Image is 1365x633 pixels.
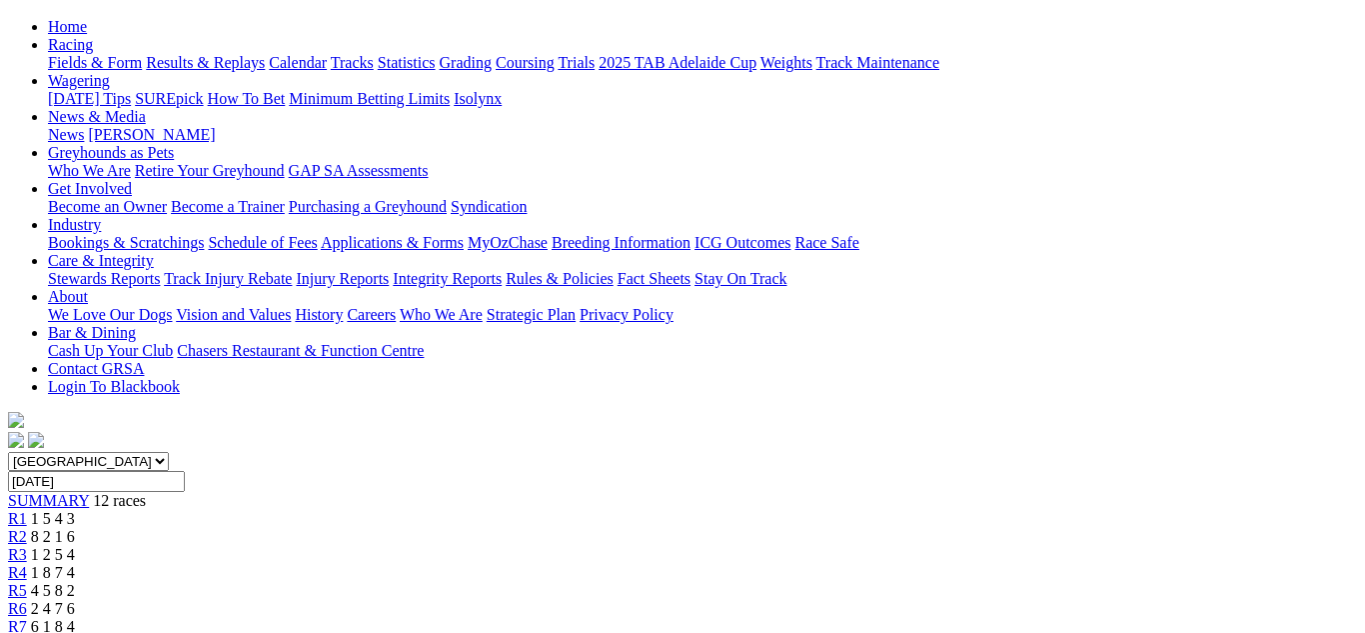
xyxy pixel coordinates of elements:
[618,270,690,287] a: Fact Sheets
[171,198,285,215] a: Become a Trainer
[347,306,396,323] a: Careers
[48,126,84,143] a: News
[8,528,27,545] a: R2
[48,270,1357,288] div: Care & Integrity
[558,54,595,71] a: Trials
[552,234,690,251] a: Breeding Information
[599,54,756,71] a: 2025 TAB Adelaide Cup
[48,306,1357,324] div: About
[269,54,327,71] a: Calendar
[48,72,110,89] a: Wagering
[48,180,132,197] a: Get Involved
[31,582,75,599] span: 4 5 8 2
[48,126,1357,144] div: News & Media
[289,198,447,215] a: Purchasing a Greyhound
[296,270,389,287] a: Injury Reports
[48,270,160,287] a: Stewards Reports
[93,492,146,509] span: 12 races
[135,90,203,107] a: SUREpick
[454,90,502,107] a: Isolynx
[816,54,939,71] a: Track Maintenance
[31,546,75,563] span: 1 2 5 4
[8,546,27,563] a: R3
[295,306,343,323] a: History
[760,54,812,71] a: Weights
[451,198,527,215] a: Syndication
[694,234,790,251] a: ICG Outcomes
[48,198,1357,216] div: Get Involved
[8,471,185,492] input: Select date
[378,54,436,71] a: Statistics
[176,306,291,323] a: Vision and Values
[393,270,502,287] a: Integrity Reports
[487,306,576,323] a: Strategic Plan
[48,216,101,233] a: Industry
[31,600,75,617] span: 2 4 7 6
[48,90,131,107] a: [DATE] Tips
[289,90,450,107] a: Minimum Betting Limits
[8,492,89,509] a: SUMMARY
[48,360,144,377] a: Contact GRSA
[8,412,24,428] img: logo-grsa-white.png
[48,198,167,215] a: Become an Owner
[48,90,1357,108] div: Wagering
[48,54,1357,72] div: Racing
[468,234,548,251] a: MyOzChase
[506,270,614,287] a: Rules & Policies
[164,270,292,287] a: Track Injury Rebate
[48,324,136,341] a: Bar & Dining
[48,342,173,359] a: Cash Up Your Club
[48,234,1357,252] div: Industry
[31,528,75,545] span: 8 2 1 6
[496,54,555,71] a: Coursing
[28,432,44,448] img: twitter.svg
[48,252,154,269] a: Care & Integrity
[48,162,1357,180] div: Greyhounds as Pets
[48,54,142,71] a: Fields & Form
[31,510,75,527] span: 1 5 4 3
[48,342,1357,360] div: Bar & Dining
[8,510,27,527] a: R1
[48,108,146,125] a: News & Media
[208,90,286,107] a: How To Bet
[48,288,88,305] a: About
[177,342,424,359] a: Chasers Restaurant & Function Centre
[289,162,429,179] a: GAP SA Assessments
[48,162,131,179] a: Who We Are
[146,54,265,71] a: Results & Replays
[88,126,215,143] a: [PERSON_NAME]
[8,600,27,617] a: R6
[8,582,27,599] a: R5
[8,432,24,448] img: facebook.svg
[48,144,174,161] a: Greyhounds as Pets
[48,18,87,35] a: Home
[48,234,204,251] a: Bookings & Scratchings
[440,54,492,71] a: Grading
[31,564,75,581] span: 1 8 7 4
[694,270,786,287] a: Stay On Track
[48,36,93,53] a: Racing
[48,306,172,323] a: We Love Our Dogs
[580,306,674,323] a: Privacy Policy
[400,306,483,323] a: Who We Are
[208,234,317,251] a: Schedule of Fees
[321,234,464,251] a: Applications & Forms
[794,234,858,251] a: Race Safe
[48,378,180,395] a: Login To Blackbook
[8,564,27,581] a: R4
[331,54,374,71] a: Tracks
[135,162,285,179] a: Retire Your Greyhound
